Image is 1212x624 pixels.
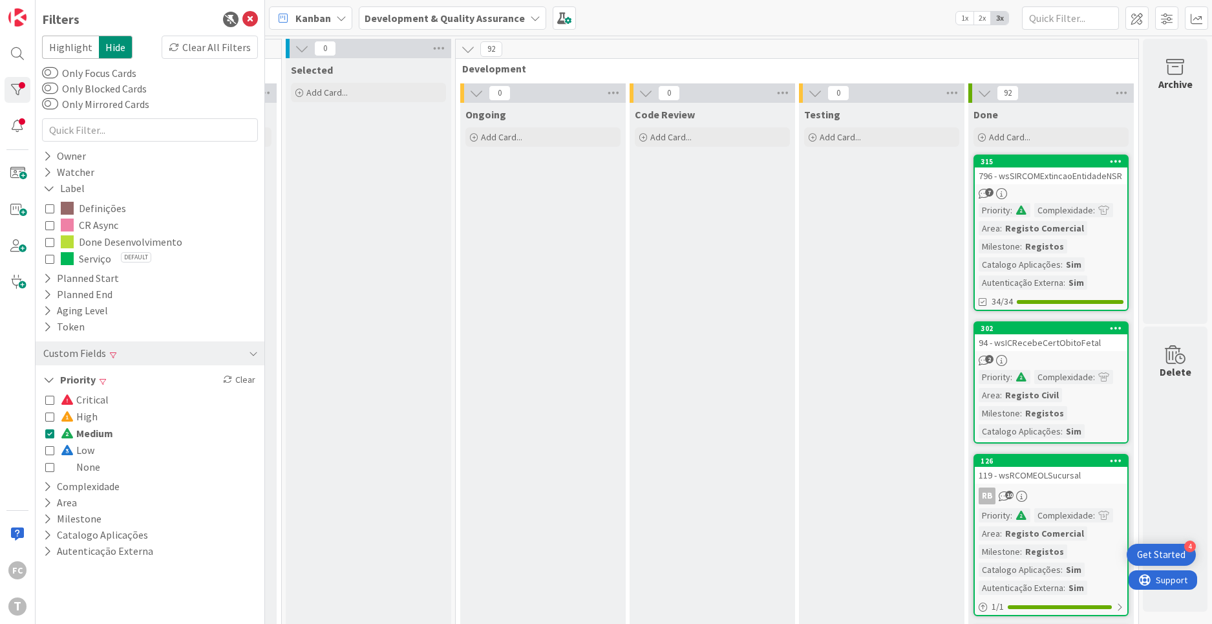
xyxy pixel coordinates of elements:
span: 92 [480,41,502,57]
div: Aging Level [42,303,109,319]
span: Add Card... [820,131,861,143]
div: Sim [1065,275,1087,290]
div: 94 - wsICRecebeCertObitoFetal [975,334,1127,351]
span: : [1010,203,1012,217]
span: Medium [61,425,113,442]
div: Registo Comercial [1002,526,1087,541]
span: : [1093,370,1095,384]
span: : [1000,526,1002,541]
div: 119 - wsRCOMEOLSucursal [975,467,1127,484]
div: Archive [1158,76,1193,92]
label: Only Focus Cards [42,65,136,81]
a: 30294 - wsICRecebeCertObitoFetalPriority:Complexidade:Area:Registo CivilMilestone:RegistosCatalog... [973,321,1129,444]
div: 126119 - wsRCOMEOLSucursal [975,455,1127,484]
div: Registo Comercial [1002,221,1087,235]
div: 315796 - wsSIRCOMExtincaoEntidadeNSR [975,156,1127,184]
div: RB [975,488,1127,504]
div: Filters [42,10,80,29]
div: Token [42,319,86,335]
div: Complexidade [1034,508,1093,522]
div: RB [979,488,995,504]
button: Catalogo Aplicações [42,527,149,543]
button: Complexidade [42,479,121,495]
span: Done Desenvolvimento [79,233,182,250]
div: Priority [979,203,1010,217]
span: Serviço [79,250,111,267]
button: Definições [45,200,255,217]
span: Development [462,62,1122,75]
span: Support [27,2,59,17]
span: CR Async [79,217,118,233]
div: Milestone [979,239,1020,253]
span: Kanban [295,10,331,26]
span: Testing [804,108,840,121]
div: Autenticação Externa [979,275,1063,290]
div: Area [979,221,1000,235]
span: 3x [991,12,1008,25]
span: Selected [291,63,333,76]
span: : [1061,563,1063,577]
span: Highlight [42,36,99,59]
span: 0 [489,85,511,101]
button: Autenticação Externa [42,543,154,559]
button: Only Focus Cards [42,67,58,80]
span: High [61,408,98,425]
span: 10 [1005,491,1014,499]
div: 4 [1184,541,1196,552]
button: Done Desenvolvimento [45,233,255,250]
div: Sim [1065,581,1087,595]
div: Watcher [42,164,96,180]
div: 1/1 [975,599,1127,615]
div: Registos [1022,239,1067,253]
div: T [8,597,27,616]
span: : [1063,275,1065,290]
button: Only Mirrored Cards [42,98,58,111]
div: Owner [42,148,87,164]
div: Clear All Filters [162,36,258,59]
span: : [1000,221,1002,235]
div: 302 [975,323,1127,334]
button: None [45,458,100,475]
span: : [1020,239,1022,253]
div: Priority [979,370,1010,384]
button: Priority [42,372,97,388]
div: Get Started [1137,548,1185,561]
span: Done [973,108,998,121]
button: High [45,408,98,425]
label: Only Blocked Cards [42,81,147,96]
div: Catalogo Aplicações [979,563,1061,577]
div: Sim [1063,257,1085,272]
span: : [1000,388,1002,402]
div: Priority [979,508,1010,522]
span: : [1093,203,1095,217]
span: 0 [827,85,849,101]
div: 302 [981,324,1127,333]
div: Open Get Started checklist, remaining modules: 4 [1127,544,1196,566]
div: Custom Fields [42,345,107,361]
button: Medium [45,425,113,442]
input: Quick Filter... [42,118,258,142]
div: Autenticação Externa [979,581,1063,595]
span: : [1010,370,1012,384]
div: Registos [1022,544,1067,559]
span: Add Card... [306,87,348,98]
span: 34/34 [992,295,1013,308]
img: Visit kanbanzone.com [8,8,27,27]
span: : [1010,508,1012,522]
a: 315796 - wsSIRCOMExtincaoEntidadeNSRPriority:Complexidade:Area:Registo ComercialMilestone:Registo... [973,155,1129,311]
div: Area [979,526,1000,541]
span: Low [61,442,94,458]
div: Sim [1063,424,1085,438]
span: Add Card... [650,131,692,143]
div: Registos [1022,406,1067,420]
button: Milestone [42,511,103,527]
button: Critical [45,391,109,408]
span: Definições [79,200,126,217]
span: Add Card... [481,131,522,143]
span: Critical [61,391,109,408]
button: CR Async [45,217,255,233]
span: Default [121,252,151,263]
div: Complexidade [1034,203,1093,217]
div: Complexidade [1034,370,1093,384]
div: Milestone [979,544,1020,559]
